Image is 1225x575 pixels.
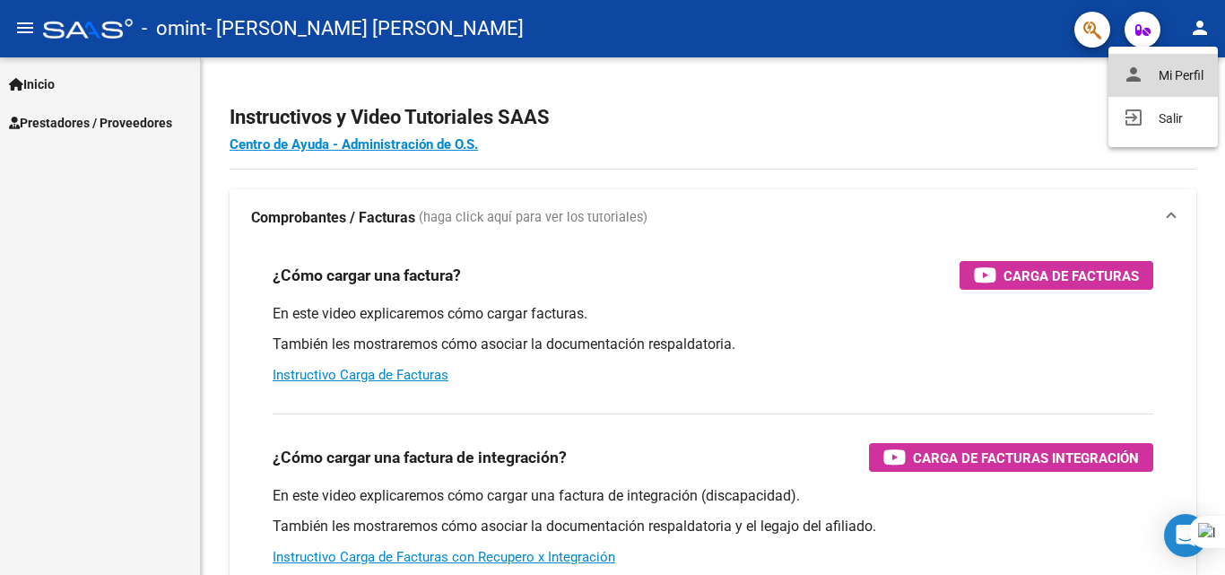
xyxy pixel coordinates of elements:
button: Carga de Facturas [960,261,1153,290]
p: También les mostraremos cómo asociar la documentación respaldatoria y el legajo del afiliado. [273,517,1153,536]
mat-expansion-panel-header: Comprobantes / Facturas (haga click aquí para ver los tutoriales) [230,189,1196,247]
p: En este video explicaremos cómo cargar facturas. [273,304,1153,324]
button: Carga de Facturas Integración [869,443,1153,472]
a: Instructivo Carga de Facturas [273,367,448,383]
span: - [PERSON_NAME] [PERSON_NAME] [206,9,524,48]
span: Carga de Facturas [1003,265,1139,287]
h3: ¿Cómo cargar una factura de integración? [273,445,567,470]
span: - omint [142,9,206,48]
p: También les mostraremos cómo asociar la documentación respaldatoria. [273,335,1153,354]
a: Centro de Ayuda - Administración de O.S. [230,136,478,152]
span: Inicio [9,74,55,94]
span: Prestadores / Proveedores [9,113,172,133]
p: En este video explicaremos cómo cargar una factura de integración (discapacidad). [273,486,1153,506]
mat-icon: person [1189,17,1211,39]
span: Carga de Facturas Integración [913,447,1139,469]
div: Open Intercom Messenger [1164,514,1207,557]
a: Instructivo Carga de Facturas con Recupero x Integración [273,549,615,565]
span: (haga click aquí para ver los tutoriales) [419,208,647,228]
h3: ¿Cómo cargar una factura? [273,263,461,288]
h2: Instructivos y Video Tutoriales SAAS [230,100,1196,135]
strong: Comprobantes / Facturas [251,208,415,228]
mat-icon: menu [14,17,36,39]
